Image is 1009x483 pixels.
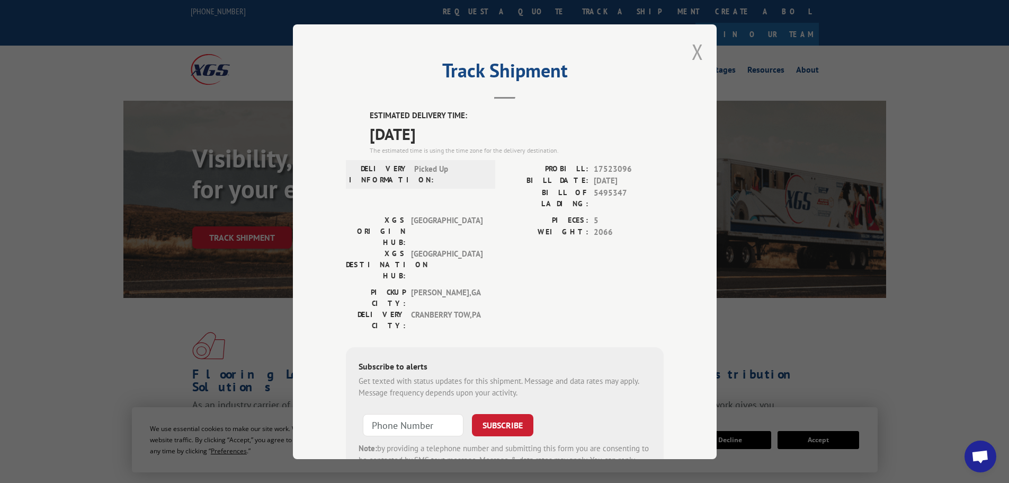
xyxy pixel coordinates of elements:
[349,163,409,185] label: DELIVERY INFORMATION:
[411,248,483,281] span: [GEOGRAPHIC_DATA]
[505,163,588,175] label: PROBILL:
[472,414,533,436] button: SUBSCRIBE
[370,121,664,145] span: [DATE]
[692,38,703,66] button: Close modal
[965,441,996,472] div: Open chat
[594,175,664,187] span: [DATE]
[505,175,588,187] label: BILL DATE:
[594,187,664,209] span: 5495347
[505,226,588,239] label: WEIGHT:
[346,214,406,248] label: XGS ORIGIN HUB:
[359,442,651,478] div: by providing a telephone number and submitting this form you are consenting to be contacted by SM...
[370,110,664,122] label: ESTIMATED DELIVERY TIME:
[346,286,406,309] label: PICKUP CITY:
[346,309,406,331] label: DELIVERY CITY:
[414,163,486,185] span: Picked Up
[594,226,664,239] span: 2066
[346,248,406,281] label: XGS DESTINATION HUB:
[594,214,664,226] span: 5
[363,414,463,436] input: Phone Number
[359,443,377,453] strong: Note:
[505,214,588,226] label: PIECES:
[594,163,664,175] span: 17523096
[411,309,483,331] span: CRANBERRY TOW , PA
[411,214,483,248] span: [GEOGRAPHIC_DATA]
[411,286,483,309] span: [PERSON_NAME] , GA
[359,375,651,399] div: Get texted with status updates for this shipment. Message and data rates may apply. Message frequ...
[359,359,651,375] div: Subscribe to alerts
[370,145,664,155] div: The estimated time is using the time zone for the delivery destination.
[346,63,664,83] h2: Track Shipment
[505,187,588,209] label: BILL OF LADING:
